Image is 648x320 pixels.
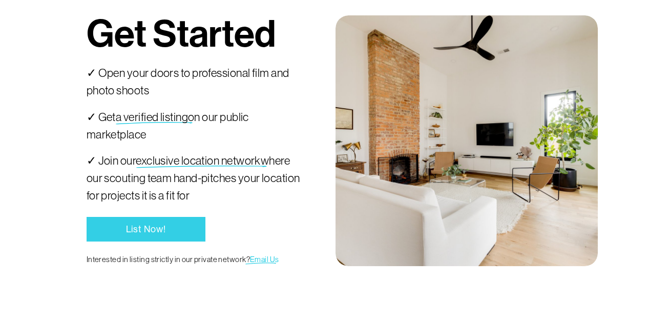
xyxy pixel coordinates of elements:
[87,217,205,242] a: List Now!
[136,154,261,167] span: exclusive location network
[116,110,188,124] span: a verified listing
[87,109,300,144] p: ✓ Get on our public marketplace
[87,15,276,53] h1: Get Started
[250,255,279,264] a: Email Us
[87,152,300,204] p: ✓ Join our where our scouting team hand-pitches your location for projects it is a fit for
[87,65,300,99] p: ✓ Open your doors to professional film and photo shoots
[87,254,300,265] p: Interested in listing strictly in our private network?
